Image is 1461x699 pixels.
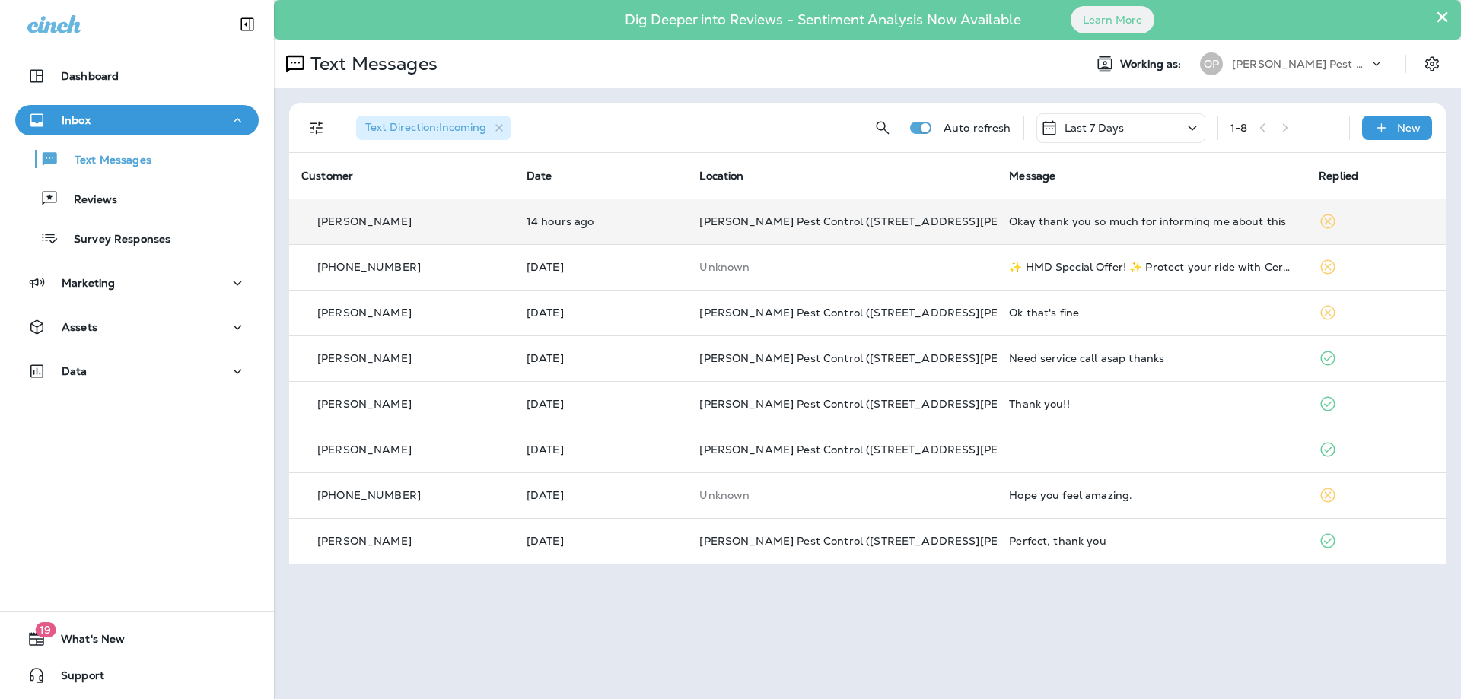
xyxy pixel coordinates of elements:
[317,443,412,456] p: [PERSON_NAME]
[699,261,985,273] p: This customer does not have a last location and the phone number they messaged is not assigned to...
[1065,122,1125,134] p: Last 7 Days
[15,624,259,654] button: 19What's New
[1200,52,1223,75] div: OP
[317,535,412,547] p: [PERSON_NAME]
[1230,122,1247,134] div: 1 - 8
[15,143,259,175] button: Text Messages
[15,105,259,135] button: Inbox
[46,669,104,688] span: Support
[62,321,97,333] p: Assets
[15,183,259,214] button: Reviews
[527,443,676,456] p: Sep 22, 2025 06:35 AM
[1009,261,1294,273] div: ✨ HMD Special Offer! ✨ Protect your ride with Ceramic Windshield Tint for just $125 (70% only). ⏳...
[15,268,259,298] button: Marketing
[317,489,421,501] p: [PHONE_NUMBER]
[699,397,1077,411] span: [PERSON_NAME] Pest Control ([STREET_ADDRESS][PERSON_NAME])
[15,61,259,91] button: Dashboard
[304,52,438,75] p: Text Messages
[527,215,676,227] p: Sep 25, 2025 06:39 PM
[527,261,676,273] p: Sep 24, 2025 01:56 PM
[527,307,676,319] p: Sep 23, 2025 08:28 AM
[1009,352,1294,364] div: Need service call asap thanks
[59,193,117,208] p: Reviews
[527,169,552,183] span: Date
[1009,307,1294,319] div: Ok that's fine
[527,352,676,364] p: Sep 22, 2025 06:37 PM
[301,113,332,143] button: Filters
[699,351,1077,365] span: [PERSON_NAME] Pest Control ([STREET_ADDRESS][PERSON_NAME])
[15,312,259,342] button: Assets
[317,261,421,273] p: [PHONE_NUMBER]
[1232,58,1369,70] p: [PERSON_NAME] Pest Control
[1009,535,1294,547] div: Perfect, thank you
[1009,169,1055,183] span: Message
[1009,398,1294,410] div: Thank you!!
[61,70,119,82] p: Dashboard
[62,365,88,377] p: Data
[699,214,1077,228] span: [PERSON_NAME] Pest Control ([STREET_ADDRESS][PERSON_NAME])
[1009,489,1294,501] div: Hope you feel amazing.
[699,534,1077,548] span: [PERSON_NAME] Pest Control ([STREET_ADDRESS][PERSON_NAME])
[1071,6,1154,33] button: Learn More
[365,120,486,134] span: Text Direction : Incoming
[1397,122,1421,134] p: New
[301,169,353,183] span: Customer
[356,116,511,140] div: Text Direction:Incoming
[867,113,898,143] button: Search Messages
[62,114,91,126] p: Inbox
[1009,215,1294,227] div: Okay thank you so much for informing me about this
[15,356,259,386] button: Data
[317,215,412,227] p: [PERSON_NAME]
[527,398,676,410] p: Sep 22, 2025 09:51 AM
[1418,50,1446,78] button: Settings
[699,489,985,501] p: This customer does not have a last location and the phone number they messaged is not assigned to...
[59,154,151,168] p: Text Messages
[699,306,1077,319] span: [PERSON_NAME] Pest Control ([STREET_ADDRESS][PERSON_NAME])
[944,122,1011,134] p: Auto refresh
[699,169,743,183] span: Location
[1120,58,1185,71] span: Working as:
[226,9,269,40] button: Collapse Sidebar
[581,17,1065,22] p: Dig Deeper into Reviews - Sentiment Analysis Now Available
[15,660,259,691] button: Support
[1319,169,1358,183] span: Replied
[15,222,259,254] button: Survey Responses
[317,398,412,410] p: [PERSON_NAME]
[527,535,676,547] p: Sep 19, 2025 12:32 PM
[1435,5,1450,29] button: Close
[699,443,1077,456] span: [PERSON_NAME] Pest Control ([STREET_ADDRESS][PERSON_NAME])
[62,277,115,289] p: Marketing
[46,633,125,651] span: What's New
[317,307,412,319] p: [PERSON_NAME]
[317,352,412,364] p: [PERSON_NAME]
[59,233,170,247] p: Survey Responses
[35,622,56,637] span: 19
[527,489,676,501] p: Sep 20, 2025 09:56 AM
